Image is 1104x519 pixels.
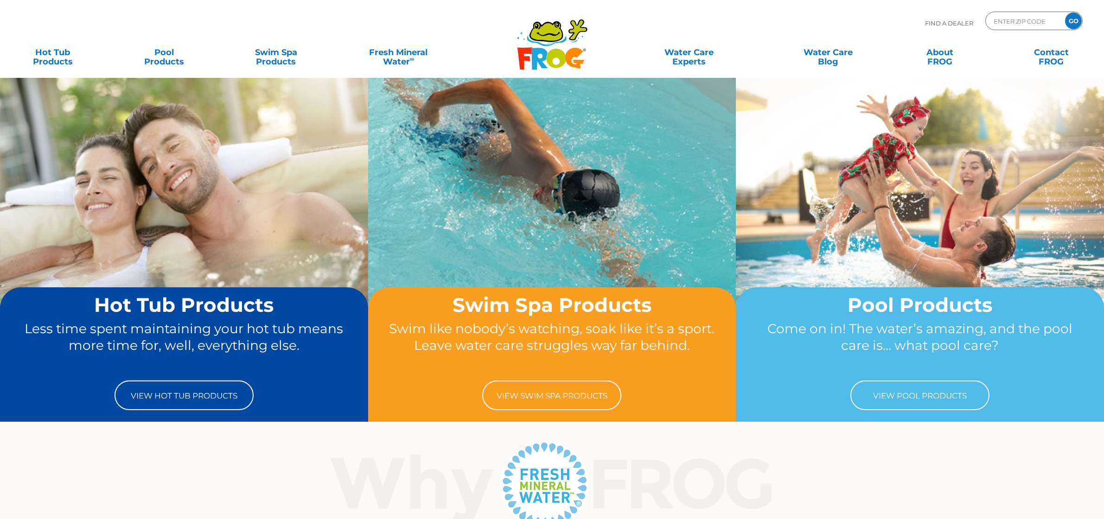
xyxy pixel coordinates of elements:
[1065,13,1082,29] input: GO
[386,320,719,371] p: Swim like nobody’s watching, soak like it’s a sport. Leave water care struggles way far behind.
[850,380,989,410] a: View Pool Products
[410,55,415,63] sup: ∞
[233,43,319,62] a: Swim SpaProducts
[925,12,973,35] p: Find A Dealer
[121,43,208,62] a: PoolProducts
[344,43,453,62] a: Fresh MineralWater∞
[18,320,351,371] p: Less time spent maintaining your hot tub means more time for, well, everything else.
[18,294,351,316] h2: Hot Tub Products
[9,43,96,62] a: Hot TubProducts
[115,380,254,410] a: View Hot Tub Products
[753,294,1086,316] h2: Pool Products
[368,77,736,352] img: home-banner-swim-spa-short
[1008,43,1095,62] a: ContactFROG
[736,77,1104,352] img: home-banner-pool-short
[386,294,719,316] h2: Swim Spa Products
[896,43,983,62] a: AboutFROG
[619,43,759,62] a: Water CareExperts
[753,320,1086,371] p: Come on in! The water’s amazing, and the pool care is… what pool care?
[785,43,871,62] a: Water CareBlog
[993,14,1055,28] input: Zip Code Form
[482,380,621,410] a: View Swim Spa Products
